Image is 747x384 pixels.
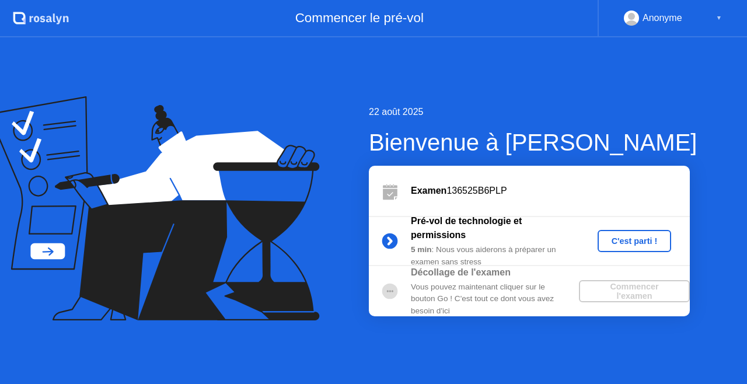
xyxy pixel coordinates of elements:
[716,11,722,26] div: ▼
[369,105,697,119] div: 22 août 2025
[411,267,511,277] b: Décollage de l'examen
[579,280,690,302] button: Commencer l'examen
[411,244,579,268] div: : Nous vous aiderons à préparer un examen sans stress
[411,245,432,254] b: 5 min
[643,11,682,26] div: Anonyme
[598,230,672,252] button: C'est parti !
[411,281,579,317] div: Vous pouvez maintenant cliquer sur le bouton Go ! C'est tout ce dont vous avez besoin d'ici
[369,125,697,160] div: Bienvenue à [PERSON_NAME]
[411,186,446,196] b: Examen
[584,282,685,301] div: Commencer l'examen
[411,216,522,240] b: Pré-vol de technologie et permissions
[411,184,690,198] div: 136525B6PLP
[602,236,667,246] div: C'est parti !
